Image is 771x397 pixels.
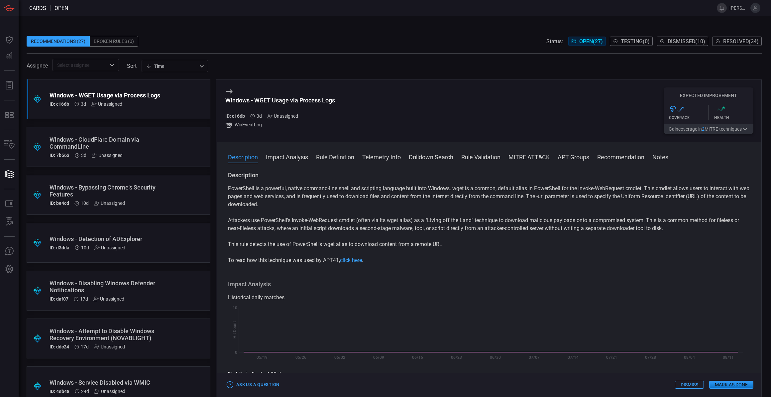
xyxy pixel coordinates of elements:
[723,38,759,45] span: Resolved ( 34 )
[664,124,753,134] button: Gaincoverage in2MITRE techniques
[90,36,138,47] div: Broken Rules (0)
[146,63,197,69] div: Time
[334,355,345,360] text: 06/02
[50,389,69,394] h5: ID: 4eb48
[50,92,162,99] div: Windows - WGET Usage via Process Logs
[228,240,751,248] p: This rule detects the use of PowerShell's wget alias to download content from a remote URL.
[1,77,17,93] button: Reports
[1,166,17,182] button: Cards
[373,355,384,360] text: 06/09
[94,245,125,250] div: Unassigned
[93,296,124,302] div: Unassigned
[461,153,500,161] button: Rule Validation
[1,48,17,64] button: Detections
[94,344,125,349] div: Unassigned
[645,355,656,360] text: 07/28
[27,36,90,47] div: Recommendations (27)
[702,126,705,132] span: 2
[81,389,89,394] span: Jul 28, 2025 6:56 AM
[127,63,137,69] label: sort
[610,37,653,46] button: Testing(0)
[668,38,705,45] span: Dismissed ( 10 )
[1,214,17,230] button: ALERT ANALYSIS
[1,196,17,212] button: Rule Catalog
[409,153,453,161] button: Drilldown Search
[267,113,298,119] div: Unassigned
[723,355,734,360] text: 08/11
[228,153,258,161] button: Description
[50,296,68,302] h5: ID: daf07
[81,153,86,158] span: Aug 18, 2025 9:27 AM
[257,355,268,360] text: 05/19
[50,328,162,341] div: Windows - Attempt to Disable Windows Recovery Environment (NOVABLIGHT)
[558,153,589,161] button: APT Groups
[568,355,579,360] text: 07/14
[228,256,751,264] p: To read how this technique was used by APT41, .
[55,61,106,69] input: Select assignee
[568,37,606,46] button: Open(27)
[81,200,89,206] span: Aug 11, 2025 4:43 AM
[233,306,237,310] text: 10
[50,235,162,242] div: Windows - Detection of ADExplorer
[714,115,754,120] div: Health
[228,185,751,208] p: PowerShell is a powerful, native command-line shell and scripting language built into Windows. wg...
[228,171,751,179] h3: Description
[50,245,69,250] h5: ID: d3dda
[80,296,88,302] span: Aug 04, 2025 3:17 AM
[228,280,751,288] h3: Impact Analysis
[340,257,362,263] a: click here
[29,5,46,11] span: Cards
[362,153,401,161] button: Telemetry Info
[81,245,89,250] span: Aug 11, 2025 4:43 AM
[228,371,290,377] strong: No hits in the last 90 days.
[235,350,237,355] text: 0
[712,37,762,46] button: Resolved(34)
[50,280,162,294] div: Windows - Disabling Windows Defender Notifications
[27,63,48,69] span: Assignee
[657,37,708,46] button: Dismissed(10)
[1,32,17,48] button: Dashboard
[228,216,751,232] p: Attackers use PowerShell's Invoke-WebRequest cmdlet (often via its wget alias) as a "Living off t...
[225,97,335,104] div: Windows - WGET Usage via Process Logs
[546,38,563,45] span: Status:
[50,344,69,349] h5: ID: ddc24
[579,38,603,45] span: Open ( 27 )
[225,380,281,390] button: Ask Us a Question
[50,101,69,107] h5: ID: c166b
[412,355,423,360] text: 06/16
[228,294,751,302] div: Historical daily matches
[729,5,748,11] span: [PERSON_NAME][EMAIL_ADDRESS][PERSON_NAME][DOMAIN_NAME]
[91,101,122,107] div: Unassigned
[451,355,462,360] text: 06/23
[50,379,162,386] div: Windows - Service Disabled via WMIC
[508,153,550,161] button: MITRE ATT&CK
[81,101,86,107] span: Aug 18, 2025 9:27 AM
[50,136,162,150] div: Windows - CloudFlare Domain via CommandLine
[1,243,17,259] button: Ask Us A Question
[94,389,125,394] div: Unassigned
[232,321,237,338] text: Hit Count
[94,200,125,206] div: Unassigned
[50,153,69,158] h5: ID: 7b563
[1,137,17,153] button: Inventory
[107,61,117,70] button: Open
[606,355,617,360] text: 07/21
[55,5,68,11] span: open
[257,113,262,119] span: Aug 18, 2025 9:27 AM
[81,344,89,349] span: Aug 04, 2025 3:17 AM
[490,355,501,360] text: 06/30
[50,200,69,206] h5: ID: be4cd
[652,153,668,161] button: Notes
[1,107,17,123] button: MITRE - Detection Posture
[529,355,540,360] text: 07/07
[684,355,695,360] text: 08/04
[225,121,335,128] div: WinEventLog
[597,153,644,161] button: Recommendation
[1,261,17,277] button: Preferences
[621,38,650,45] span: Testing ( 0 )
[316,153,354,161] button: Rule Definition
[664,93,753,98] h5: Expected Improvement
[675,381,704,389] button: Dismiss
[669,115,709,120] div: Coverage
[225,113,245,119] h5: ID: c166b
